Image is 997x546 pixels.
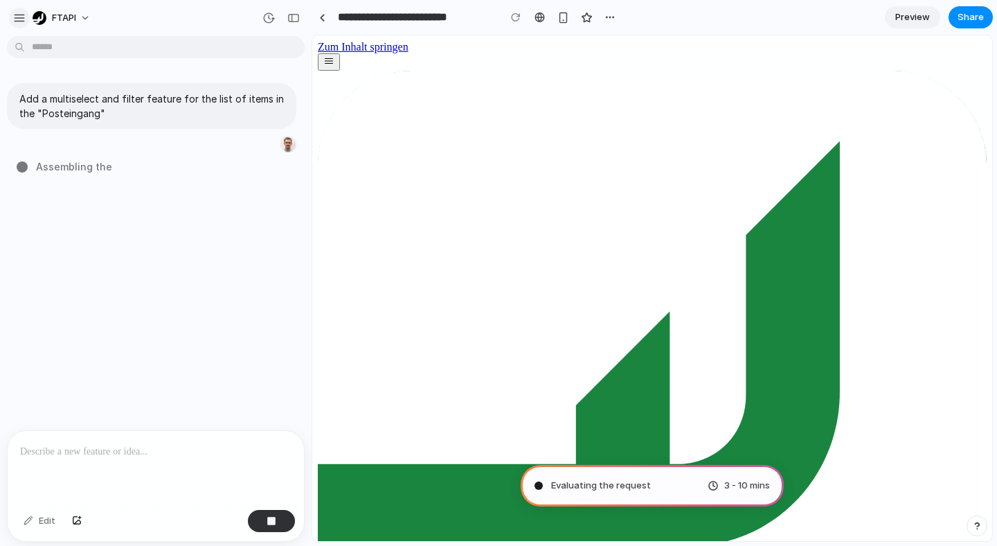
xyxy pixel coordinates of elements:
button: FTAPI [27,7,98,29]
span: Preview [895,10,930,24]
button: Toggle mobile navigation [6,18,28,35]
button: Share [949,6,993,28]
span: FTAPI [52,11,76,25]
span: Assembling the [36,159,112,174]
span: Evaluating the request [551,479,651,493]
p: Add a multiselect and filter feature for the list of items in the "Posteingang" [19,91,284,121]
a: Zum Inhalt springen [6,6,96,17]
span: 3 - 10 mins [724,479,770,493]
span: Share [958,10,984,24]
a: Preview [885,6,940,28]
